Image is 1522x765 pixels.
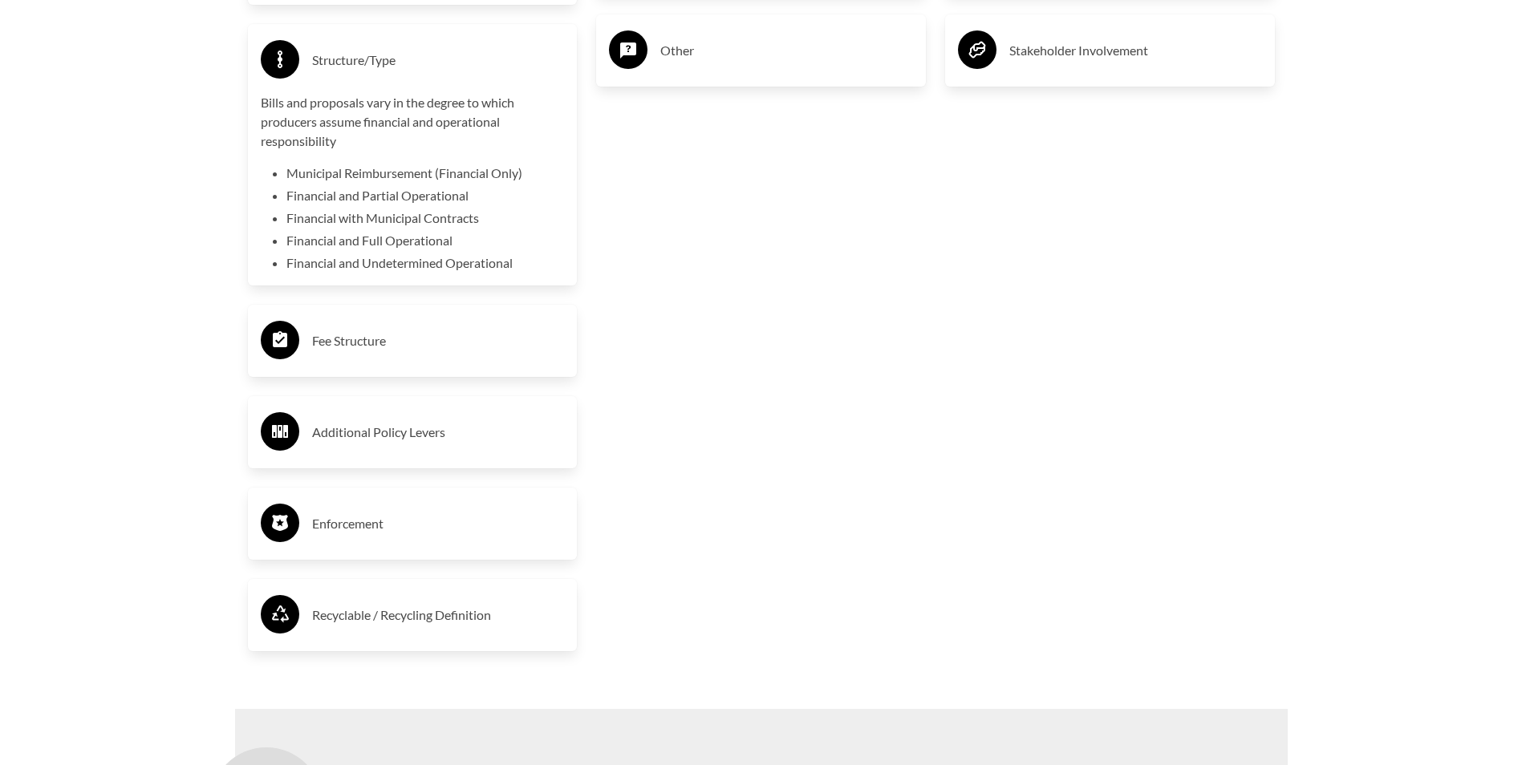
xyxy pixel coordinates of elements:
li: Financial with Municipal Contracts [286,208,565,228]
h3: Other [660,38,913,63]
h3: Fee Structure [312,328,565,354]
p: Bills and proposals vary in the degree to which producers assume financial and operational respon... [261,93,565,151]
h3: Stakeholder Involvement [1009,38,1262,63]
li: Municipal Reimbursement (Financial Only) [286,164,565,183]
li: Financial and Partial Operational [286,186,565,205]
li: Financial and Full Operational [286,231,565,250]
h3: Enforcement [312,511,565,536]
h3: Additional Policy Levers [312,419,565,445]
li: Financial and Undetermined Operational [286,253,565,273]
h3: Structure/Type [312,47,565,73]
h3: Recyclable / Recycling Definition [312,602,565,628]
